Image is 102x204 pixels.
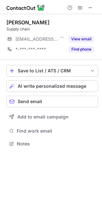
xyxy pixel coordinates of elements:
[18,68,87,73] div: Save to List / ATS / CRM
[15,36,58,42] span: [EMAIL_ADDRESS][DOMAIN_NAME]
[69,36,94,42] button: Reveal Button
[6,96,98,107] button: Send email
[69,46,94,53] button: Reveal Button
[18,99,42,104] span: Send email
[6,4,45,12] img: ContactOut v5.3.10
[17,141,96,147] span: Notes
[6,65,98,77] button: save-profile-one-click
[6,26,98,32] div: Supply chain
[17,128,96,134] span: Find work email
[6,139,98,148] button: Notes
[6,19,50,26] div: [PERSON_NAME]
[6,80,98,92] button: AI write personalized message
[6,111,98,123] button: Add to email campaign
[6,126,98,135] button: Find work email
[18,84,86,89] span: AI write personalized message
[17,114,69,119] span: Add to email campaign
